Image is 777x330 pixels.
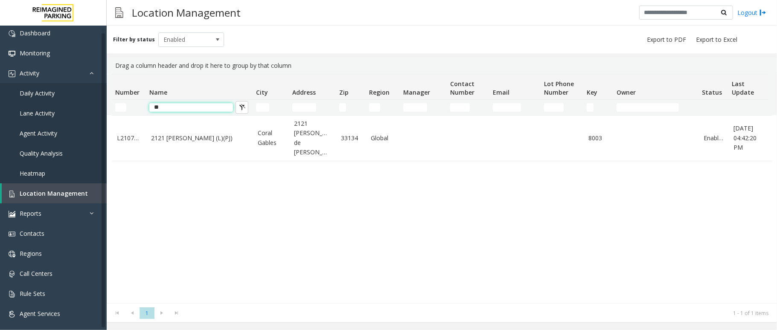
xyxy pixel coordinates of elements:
input: City Filter [256,103,269,112]
a: Global [371,133,395,143]
span: Rule Sets [20,289,45,298]
span: Enabled [159,33,211,46]
a: 8003 [588,133,608,143]
span: Number [115,88,140,96]
span: Last Update [732,80,754,96]
span: Export to Excel [696,35,737,44]
td: Zip Filter [336,100,366,115]
span: Reports [20,209,41,217]
input: Name Filter [149,103,233,112]
td: Last Update Filter [728,100,771,115]
button: Clear [236,101,248,114]
button: Export to Excel [693,34,741,46]
input: Lot Phone Number Filter [544,103,564,112]
td: City Filter [253,100,289,115]
td: Status Filter [698,100,728,115]
span: Zip [339,88,349,96]
span: Owner [617,88,636,96]
img: 'icon' [9,311,15,318]
td: Email Filter [489,100,541,115]
td: Manager Filter [400,100,447,115]
input: Email Filter [493,103,521,112]
span: Daily Activity [20,89,55,97]
a: Location Management [2,183,107,203]
input: Region Filter [369,103,380,112]
span: Monitoring [20,49,50,57]
a: Enabled [704,133,723,143]
th: Status [698,74,728,100]
img: 'icon' [9,50,15,57]
span: Address [292,88,316,96]
input: Contact Number Filter [450,103,470,112]
td: Contact Number Filter [447,100,489,115]
img: 'icon' [9,231,15,237]
label: Filter by status [113,36,155,43]
img: 'icon' [9,70,15,77]
a: 33134 [341,133,361,143]
span: City [256,88,268,96]
span: Page 1 [140,307,154,319]
span: Manager [403,88,430,96]
span: Activity [20,69,39,77]
td: Name Filter [146,100,253,115]
input: Owner Filter [617,103,679,112]
span: Heatmap [20,169,45,177]
td: Address Filter [289,100,336,115]
span: Region [369,88,390,96]
input: Key Filter [587,103,594,112]
span: Lane Activity [20,109,55,117]
td: Key Filter [583,100,613,115]
a: 2121 [PERSON_NAME] (L)(PJ) [151,133,247,143]
td: Lot Phone Number Filter [541,100,583,115]
a: Coral Gables [258,128,284,148]
span: Email [493,88,509,96]
input: Number Filter [115,103,126,112]
div: Data table [107,74,777,303]
span: [DATE] 04:42:20 PM [733,124,757,151]
span: Export to PDF [647,35,686,44]
img: logout [760,8,766,17]
span: Quality Analysis [20,149,63,157]
a: 2121 [PERSON_NAME] de [PERSON_NAME] [294,119,331,157]
img: 'icon' [9,271,15,278]
button: Export to PDF [643,34,690,46]
input: Manager Filter [403,103,427,112]
img: 'icon' [9,30,15,37]
span: Contact Number [450,80,474,96]
span: Lot Phone Number [544,80,574,96]
a: Logout [737,8,766,17]
span: Agent Services [20,310,60,318]
img: 'icon' [9,251,15,258]
img: 'icon' [9,211,15,217]
td: Owner Filter [613,100,698,115]
img: 'icon' [9,291,15,298]
div: Drag a column header and drop it here to group by that column [112,58,772,74]
a: [DATE] 04:42:20 PM [733,124,766,152]
span: Name [149,88,167,96]
td: Number Filter [112,100,146,115]
a: L21070600 [117,133,141,143]
kendo-pager-info: 1 - 1 of 1 items [189,310,768,317]
td: Region Filter [366,100,400,115]
span: Contacts [20,229,44,237]
input: Address Filter [292,103,316,112]
img: pageIcon [115,2,123,23]
span: Call Centers [20,269,52,278]
input: Zip Filter [339,103,346,112]
span: Location Management [20,189,88,197]
span: Agent Activity [20,129,57,137]
img: 'icon' [9,191,15,197]
h3: Location Management [128,2,245,23]
span: Key [587,88,597,96]
span: Regions [20,249,42,258]
span: Dashboard [20,29,50,37]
